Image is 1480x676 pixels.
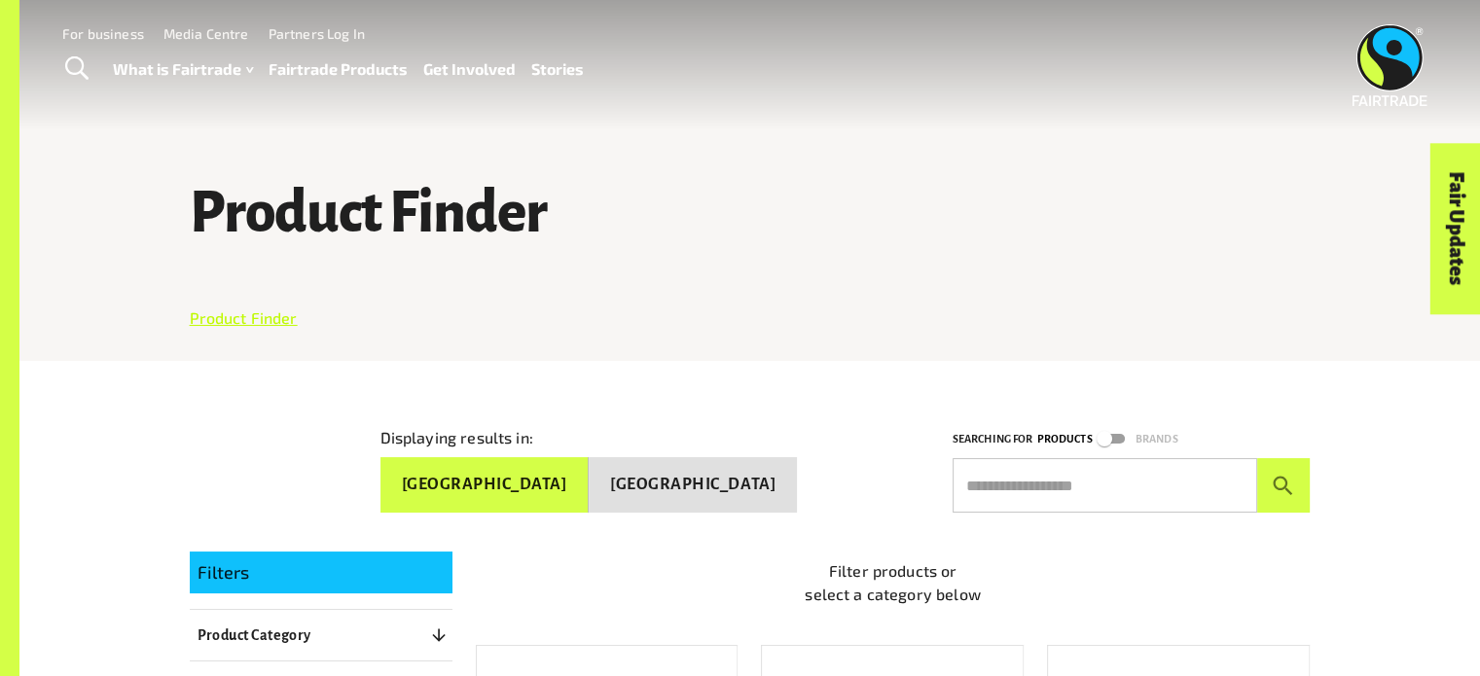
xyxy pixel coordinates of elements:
p: Displaying results in: [380,426,533,449]
a: Partners Log In [269,25,365,42]
a: Fairtrade Products [269,55,408,84]
p: Brands [1136,430,1178,448]
button: Product Category [190,618,452,653]
h1: Product Finder [190,183,1311,245]
p: Filter products or select a category below [476,559,1311,606]
a: Stories [531,55,584,84]
p: Products [1036,430,1092,448]
a: Media Centre [163,25,249,42]
a: Get Involved [423,55,516,84]
p: Product Category [198,623,311,647]
a: What is Fairtrade [113,55,253,84]
img: Fairtrade Australia New Zealand logo [1353,24,1427,106]
a: For business [62,25,144,42]
button: [GEOGRAPHIC_DATA] [380,457,590,513]
p: Searching for [953,430,1033,448]
a: Toggle Search [53,45,100,93]
button: [GEOGRAPHIC_DATA] [589,457,797,513]
a: Product Finder [190,308,298,327]
p: Filters [198,559,445,586]
nav: breadcrumb [190,306,1311,330]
